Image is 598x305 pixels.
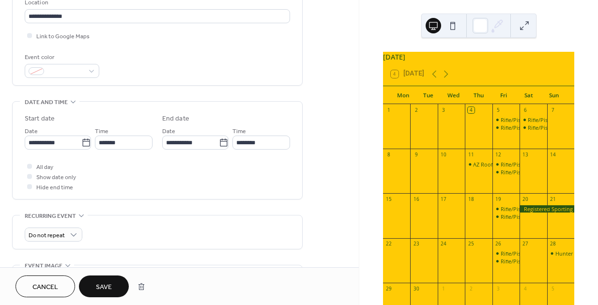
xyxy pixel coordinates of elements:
[468,285,475,292] div: 2
[550,152,556,158] div: 14
[522,241,529,247] div: 27
[25,52,97,62] div: Event color
[492,168,520,176] div: Rifle/Pistol RSO: Ray P
[516,86,541,105] div: Sat
[466,86,491,105] div: Thu
[501,205,553,213] div: Rifle/Pistol RSO: Ed D
[413,107,420,114] div: 2
[522,107,529,114] div: 6
[491,86,516,105] div: Fri
[492,250,520,257] div: Rifle/Pistol RSO: Ed D
[385,152,392,158] div: 8
[468,152,475,158] div: 11
[385,107,392,114] div: 1
[385,196,392,203] div: 15
[36,172,76,183] span: Show date only
[25,126,38,137] span: Date
[25,261,62,271] span: Event image
[541,86,567,105] div: Sun
[25,211,76,221] span: Recurring event
[550,241,556,247] div: 28
[468,196,475,203] div: 18
[36,31,90,42] span: Link to Google Maps
[413,196,420,203] div: 16
[440,152,447,158] div: 10
[15,275,75,297] button: Cancel
[465,161,492,168] div: AZ Roofers Sporting Clays Private Event
[25,114,55,124] div: Start date
[520,116,547,123] div: Rifle/Pistol RSO: Tom B
[495,285,502,292] div: 3
[232,126,246,137] span: Time
[495,107,502,114] div: 5
[492,124,520,131] div: Rifle/Pistol RSO: Ron T
[32,282,58,292] span: Cancel
[492,161,520,168] div: Rifle/Pistol RSO: Ed D
[79,275,129,297] button: Save
[440,196,447,203] div: 17
[441,86,466,105] div: Wed
[162,126,175,137] span: Date
[492,205,520,213] div: Rifle/Pistol RSO: Ed D
[550,107,556,114] div: 7
[492,213,520,220] div: Rifle/Pistol RSO: Ray P
[440,241,447,247] div: 24
[522,152,529,158] div: 13
[440,107,447,114] div: 3
[522,285,529,292] div: 4
[501,258,583,265] div: Rifle/Pistol RSO: [PERSON_NAME]
[383,52,574,62] div: [DATE]
[468,107,475,114] div: 4
[162,114,189,124] div: End date
[25,97,68,107] span: Date and time
[468,241,475,247] div: 25
[413,241,420,247] div: 23
[550,196,556,203] div: 21
[520,205,574,213] div: Registered Sporting Clays Shoot
[95,126,108,137] span: Time
[473,161,570,168] div: AZ Roofers Sporting Clays Private Event
[501,168,583,176] div: Rifle/Pistol RSO: [PERSON_NAME]
[501,250,553,257] div: Rifle/Pistol RSO: Ed D
[385,241,392,247] div: 22
[501,213,583,220] div: Rifle/Pistol RSO: [PERSON_NAME]
[492,116,520,123] div: Rifle/Pistol RSO: Ed D
[501,124,583,131] div: Rifle/Pistol RSO: [PERSON_NAME]
[36,162,53,172] span: All day
[520,124,547,131] div: Rifle/Pistol RSO:Tom M: Eric Villegras Group
[413,152,420,158] div: 9
[391,86,416,105] div: Mon
[495,241,502,247] div: 26
[522,196,529,203] div: 20
[501,116,553,123] div: Rifle/Pistol RSO: Ed D
[501,161,553,168] div: Rifle/Pistol RSO: Ed D
[413,285,420,292] div: 30
[440,285,447,292] div: 1
[495,196,502,203] div: 19
[96,282,112,292] span: Save
[29,230,65,241] span: Do not repeat
[36,183,73,193] span: Hide end time
[385,285,392,292] div: 29
[495,152,502,158] div: 12
[416,86,441,105] div: Tue
[547,250,574,257] div: Hunter Education Field Day: Instructor Rick Magnan
[550,285,556,292] div: 5
[492,258,520,265] div: Rifle/Pistol RSO: Ray P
